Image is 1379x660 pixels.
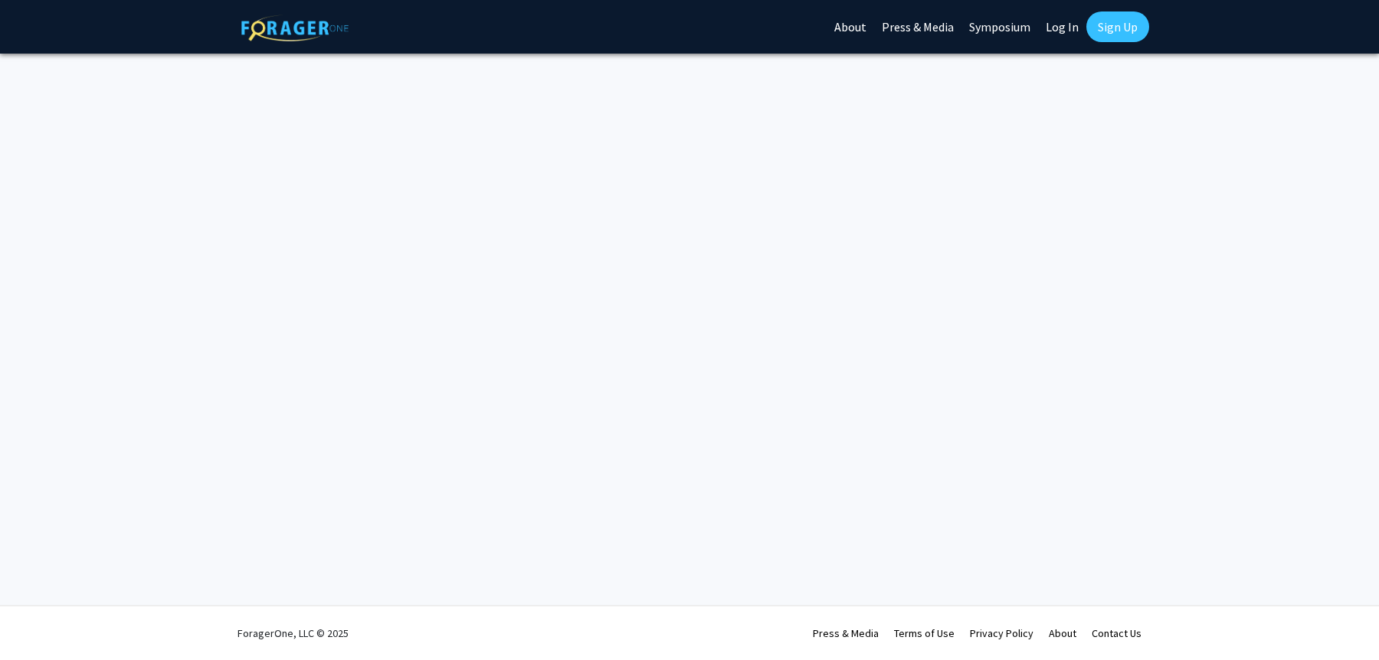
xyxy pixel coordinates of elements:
a: Terms of Use [894,626,955,640]
a: Contact Us [1092,626,1142,640]
a: Press & Media [813,626,879,640]
a: Privacy Policy [970,626,1033,640]
a: About [1049,626,1076,640]
a: Sign Up [1086,11,1149,42]
div: ForagerOne, LLC © 2025 [237,606,349,660]
img: ForagerOne Logo [241,15,349,41]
